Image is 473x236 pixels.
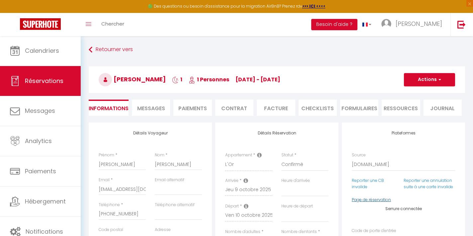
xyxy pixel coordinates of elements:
[25,46,59,55] span: Calendriers
[155,152,164,158] label: Nom
[281,152,293,158] label: Statut
[404,178,453,190] a: Reporter une annulation suite à une carte invalide
[99,152,114,158] label: Prénom
[189,76,229,83] span: 1 Personnes
[173,100,212,116] li: Paiements
[340,100,378,116] li: FORMULAIRES
[236,76,280,83] span: [DATE] - [DATE]
[404,73,455,86] button: Actions
[89,100,129,116] li: Informations
[281,203,313,209] label: Heure de départ
[225,152,252,158] label: Appartement
[25,167,56,175] span: Paiements
[137,105,165,112] span: Messages
[352,197,391,202] a: Page de réservation
[352,131,455,135] h4: Plateformes
[96,13,129,36] a: Chercher
[20,18,61,30] img: Super Booking
[281,178,310,184] label: Heure d'arrivée
[311,19,357,30] button: Besoin d'aide ?
[25,77,63,85] span: Réservations
[155,227,171,233] label: Adresse
[172,76,182,83] span: 1
[352,178,384,190] a: Reporter une CB invalide
[281,229,317,235] label: Nombre d'enfants
[225,203,239,209] label: Départ
[215,100,253,116] li: Contrat
[302,3,326,9] a: >>> ICI <<<<
[155,202,195,208] label: Téléphone alternatif
[225,178,238,184] label: Arrivée
[25,107,55,115] span: Messages
[101,20,124,27] span: Chercher
[225,131,329,135] h4: Détails Réservation
[155,177,184,183] label: Email alternatif
[99,75,166,83] span: [PERSON_NAME]
[99,227,123,233] label: Code postal
[299,100,337,116] li: CHECKLISTS
[381,19,391,29] img: ...
[382,100,420,116] li: Ressources
[26,227,63,236] span: Notifications
[376,13,450,36] a: ... [PERSON_NAME]
[457,20,466,29] img: logout
[424,100,462,116] li: Journal
[99,177,110,183] label: Email
[89,44,465,56] a: Retourner vers
[352,228,396,234] label: Code de porte d'entrée
[25,197,66,205] span: Hébergement
[352,152,366,158] label: Source
[99,202,120,208] label: Téléphone
[99,131,202,135] h4: Détails Voyageur
[25,137,52,145] span: Analytics
[352,206,455,211] h4: Serrure connectée
[257,100,295,116] li: Facture
[225,229,260,235] label: Nombre d'adultes
[396,20,442,28] span: [PERSON_NAME]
